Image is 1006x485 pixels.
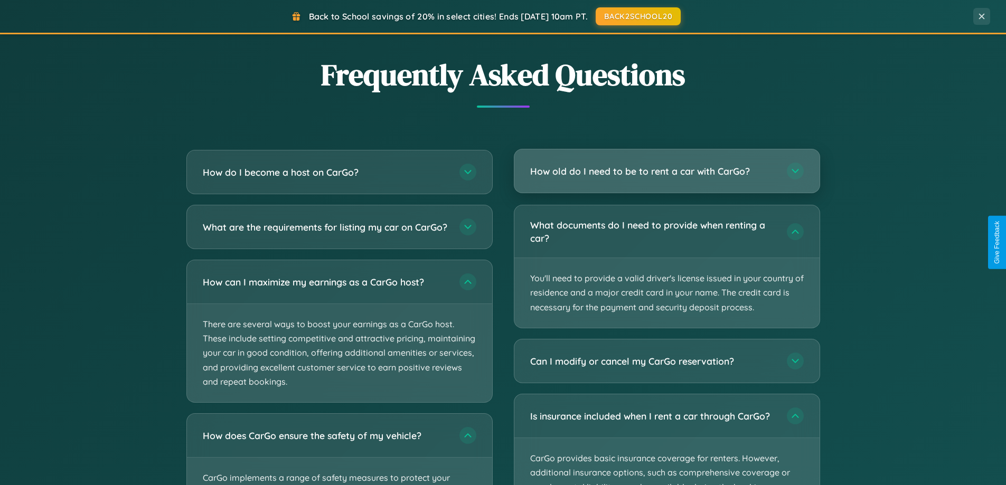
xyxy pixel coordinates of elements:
[309,11,588,22] span: Back to School savings of 20% in select cities! Ends [DATE] 10am PT.
[203,429,449,442] h3: How does CarGo ensure the safety of my vehicle?
[187,304,492,402] p: There are several ways to boost your earnings as a CarGo host. These include setting competitive ...
[186,54,820,95] h2: Frequently Asked Questions
[514,258,820,328] p: You'll need to provide a valid driver's license issued in your country of residence and a major c...
[530,165,776,178] h3: How old do I need to be to rent a car with CarGo?
[203,275,449,289] h3: How can I maximize my earnings as a CarGo host?
[530,218,776,244] h3: What documents do I need to provide when renting a car?
[596,7,681,25] button: BACK2SCHOOL20
[530,355,776,368] h3: Can I modify or cancel my CarGo reservation?
[530,410,776,423] h3: Is insurance included when I rent a car through CarGo?
[993,221,1001,264] div: Give Feedback
[203,221,449,234] h3: What are the requirements for listing my car on CarGo?
[203,166,449,179] h3: How do I become a host on CarGo?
